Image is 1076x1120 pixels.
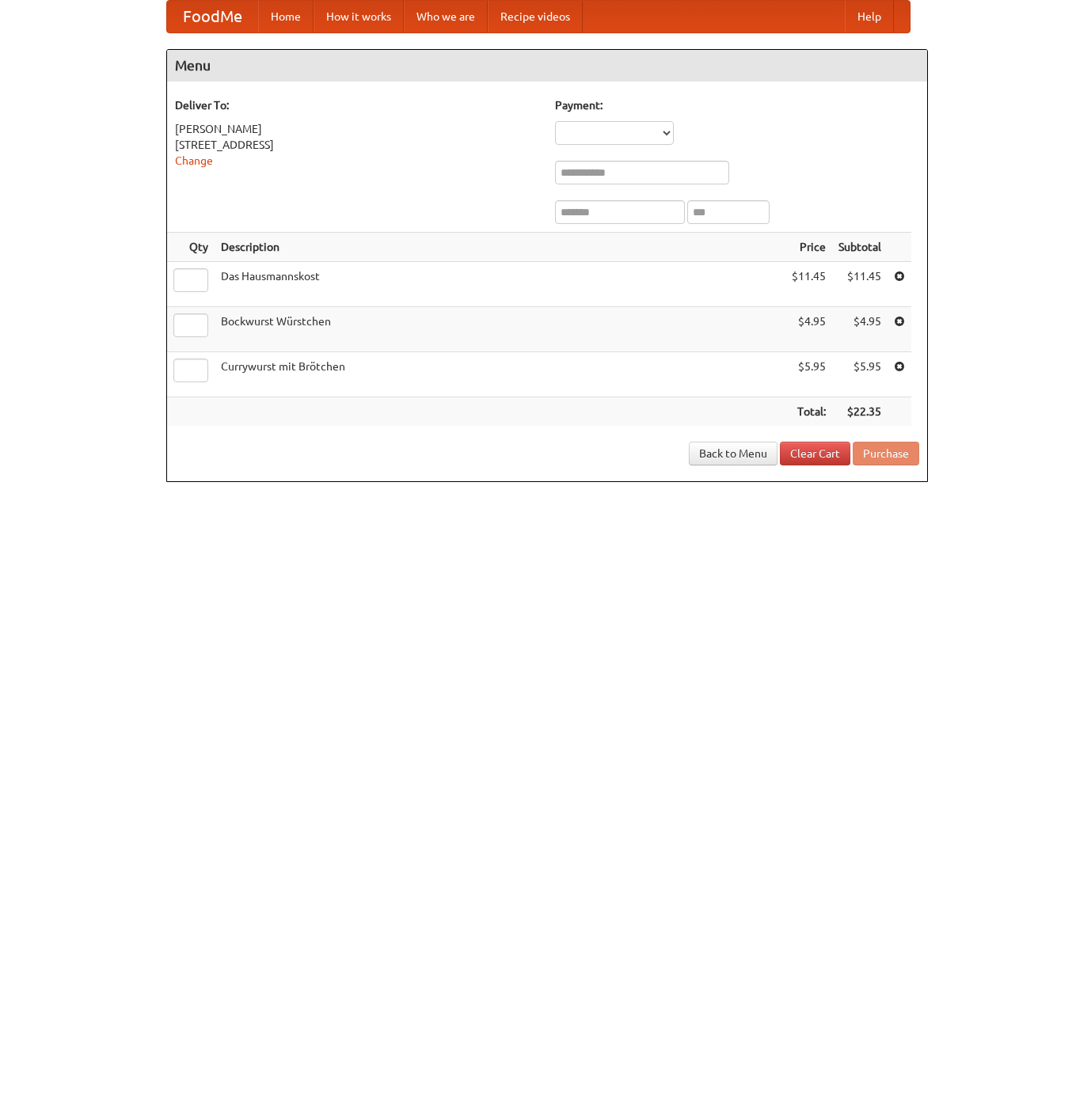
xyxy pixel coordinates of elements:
[215,352,785,397] td: Currywurst mit Brötchen
[785,397,832,427] th: Total:
[785,307,832,352] td: $4.95
[785,352,832,397] td: $5.95
[780,442,850,465] a: Clear Cart
[175,97,539,113] h5: Deliver To:
[832,397,888,427] th: $22.35
[689,442,778,465] a: Back to Menu
[167,50,927,82] h4: Menu
[215,233,785,262] th: Description
[488,1,583,32] a: Recipe videos
[555,97,919,113] h5: Payment:
[167,233,215,262] th: Qty
[314,1,404,32] a: How it works
[832,352,888,397] td: $5.95
[785,233,832,262] th: Price
[832,262,888,307] td: $11.45
[785,262,832,307] td: $11.45
[258,1,314,32] a: Home
[853,442,919,465] button: Purchase
[215,262,785,307] td: Das Hausmannskost
[167,1,258,32] a: FoodMe
[404,1,488,32] a: Who we are
[215,307,785,352] td: Bockwurst Würstchen
[845,1,894,32] a: Help
[175,121,539,137] div: [PERSON_NAME]
[175,137,539,153] div: [STREET_ADDRESS]
[832,233,888,262] th: Subtotal
[175,154,213,167] a: Change
[832,307,888,352] td: $4.95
